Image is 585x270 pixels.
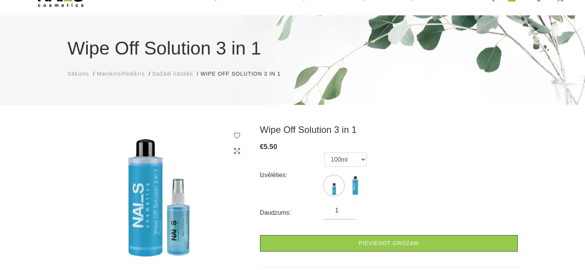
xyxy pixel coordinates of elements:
span: Manikīrs/Pedikīrs [97,71,145,77]
span: 5.50 [264,143,277,151]
a: Manikīrs/Pedikīrs [97,70,145,78]
h1: Wipe Off Solution 3 in 1 [68,35,518,62]
li: Wipe Off Solution 3 in 1 [200,70,288,78]
img: ... [324,176,343,195]
a: Sākums [68,70,90,78]
h3: Wipe Off Solution 3 in 1 [260,124,518,136]
span: € [260,143,264,151]
span: Sākums [68,71,90,77]
span: Dažādi līdzekļi [152,71,193,77]
a: Dažādi līdzekļi [152,70,193,78]
a: Pievienot grozam [260,235,518,252]
img: ... [345,176,365,195]
div: Daudzums: [260,207,325,219]
div: Izvēlēties: [260,169,325,181]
